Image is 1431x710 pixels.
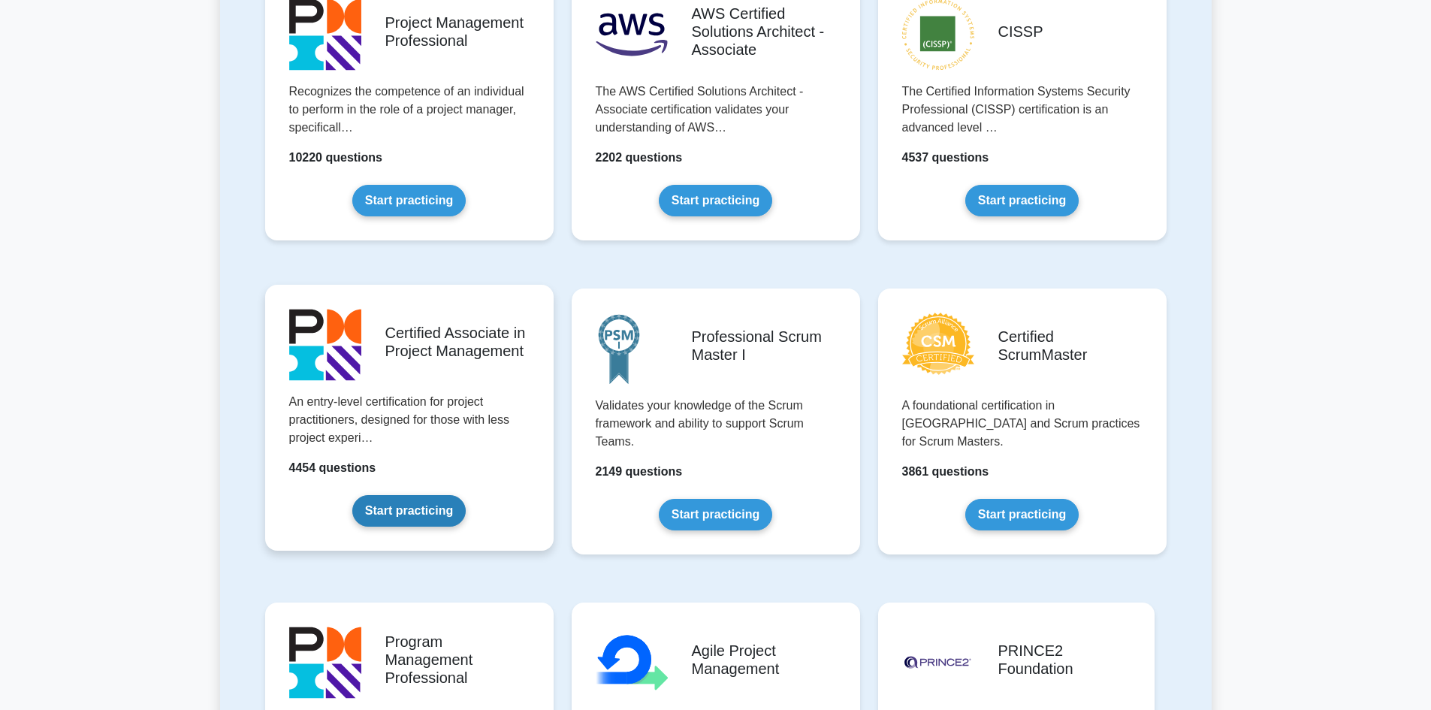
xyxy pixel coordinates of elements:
a: Start practicing [659,499,772,530]
a: Start practicing [965,185,1079,216]
a: Start practicing [352,495,466,527]
a: Start practicing [965,499,1079,530]
a: Start practicing [659,185,772,216]
a: Start practicing [352,185,466,216]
